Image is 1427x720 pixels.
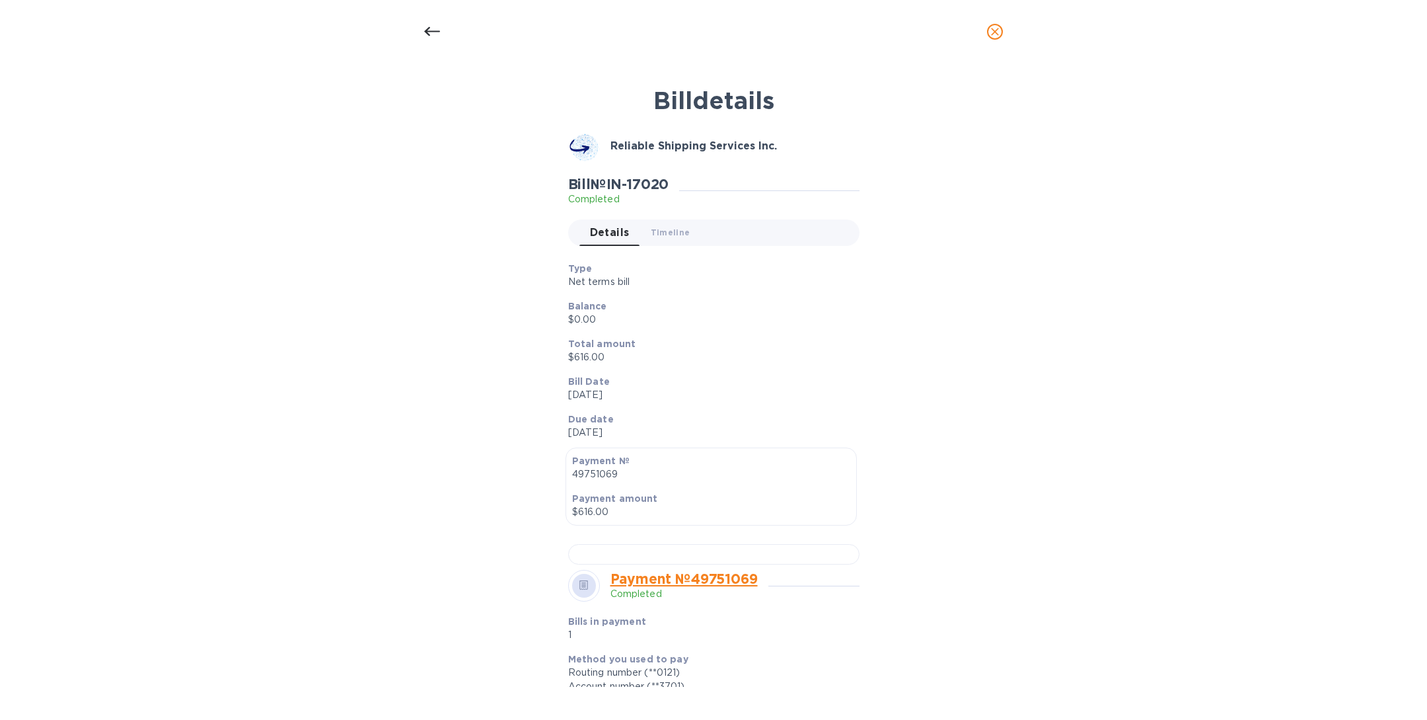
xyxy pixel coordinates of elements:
b: Payment amount [572,493,658,504]
p: [DATE] [568,388,849,402]
a: Payment № 49751069 [610,571,758,587]
p: Completed [568,192,669,206]
b: Bills in payment [568,616,646,627]
p: [DATE] [568,426,849,440]
button: close [979,16,1011,48]
div: Routing number (**0121) [568,666,849,680]
p: 1 [568,628,755,642]
p: Completed [610,587,758,601]
p: $616.00 [568,350,849,364]
h2: Bill № IN-17020 [568,176,669,192]
span: Timeline [651,225,690,239]
b: Method you used to pay [568,654,688,664]
p: $616.00 [572,505,850,519]
b: Reliable Shipping Services Inc. [610,140,777,152]
b: Bill Date [568,376,610,387]
p: Net terms bill [568,275,849,289]
b: Due date [568,414,614,424]
span: Details [590,223,630,242]
b: Payment № [572,456,630,466]
b: Total amount [568,339,636,349]
b: Bill details [653,86,774,115]
b: Balance [568,301,607,311]
p: $0.00 [568,313,849,327]
p: 49751069 [572,467,850,481]
b: Type [568,263,593,274]
div: Account number (**3701) [568,680,849,694]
